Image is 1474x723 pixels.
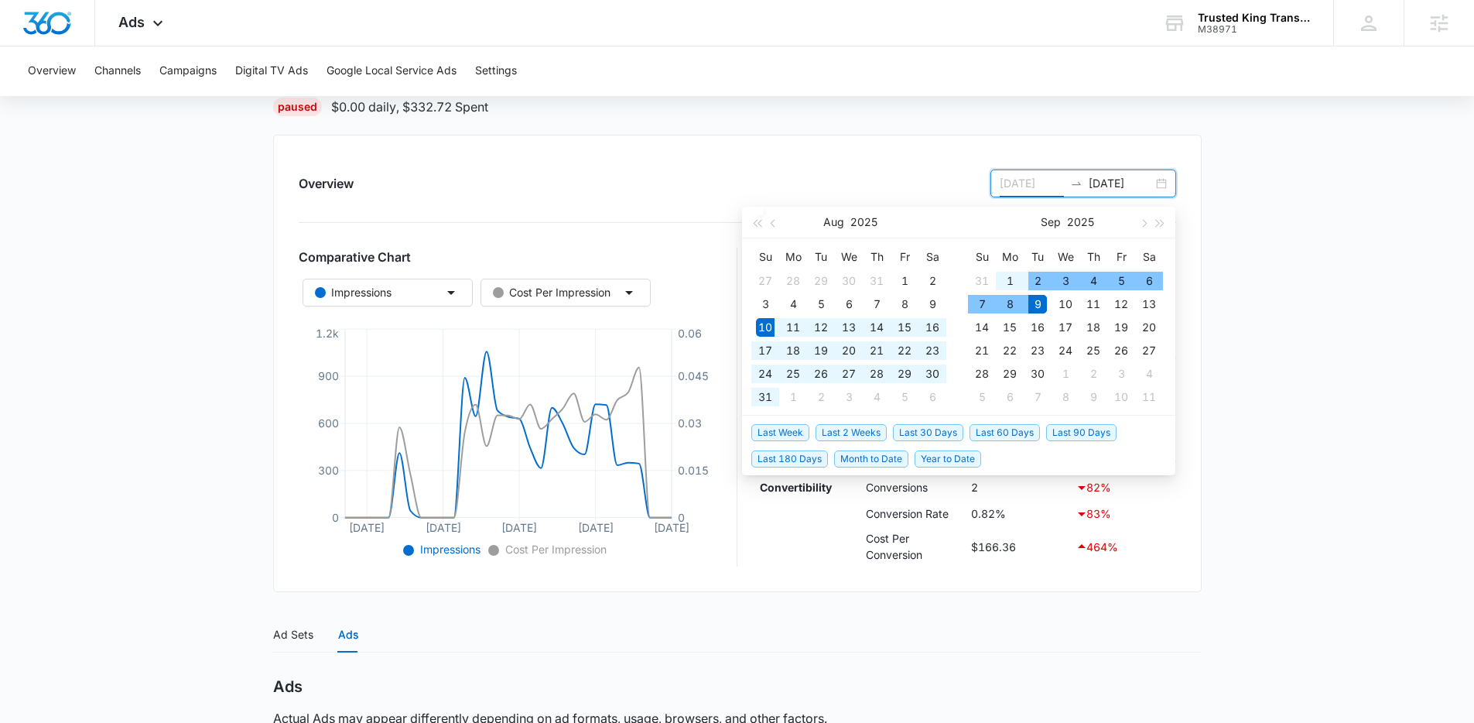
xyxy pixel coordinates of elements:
div: 5 [895,388,914,406]
div: 15 [1000,318,1019,337]
td: 2025-09-01 [779,385,807,409]
td: 2025-09-02 [1024,269,1052,293]
tspan: [DATE] [577,521,613,534]
td: 2025-09-04 [863,385,891,409]
span: Last 60 Days [970,424,1040,441]
td: 2025-09-19 [1107,316,1135,339]
td: 2025-08-21 [863,339,891,362]
div: 31 [867,272,886,290]
th: Tu [807,245,835,269]
td: 2025-08-09 [918,293,946,316]
td: 2025-09-18 [1079,316,1107,339]
td: 2025-07-28 [779,269,807,293]
div: 4 [1084,272,1103,290]
div: 4 [867,388,886,406]
td: 2025-08-16 [918,316,946,339]
div: 23 [923,341,942,360]
td: 2025-09-15 [996,316,1024,339]
tspan: 0.03 [678,416,702,430]
td: 2025-09-27 [1135,339,1163,362]
div: 20 [1140,318,1158,337]
h2: Ads [273,677,303,697]
tspan: 0.06 [678,327,702,340]
td: 2025-09-08 [996,293,1024,316]
div: 464 % [1076,537,1172,556]
th: Sa [1135,245,1163,269]
div: 18 [784,341,802,360]
input: End date [1089,175,1153,192]
div: 28 [784,272,802,290]
span: Cost Per Impression [502,543,607,556]
div: 16 [1028,318,1047,337]
span: Last Week [751,424,809,441]
div: 29 [812,272,830,290]
th: We [1052,245,1079,269]
tspan: [DATE] [349,521,385,534]
div: 30 [1028,365,1047,383]
tspan: 900 [317,369,338,382]
td: 2025-09-30 [1024,362,1052,385]
td: 2025-09-11 [1079,293,1107,316]
td: 2025-09-06 [1135,269,1163,293]
div: 31 [973,272,991,290]
div: 26 [1112,341,1130,360]
div: 7 [867,295,886,314]
div: 11 [1084,295,1103,314]
th: Tu [1024,245,1052,269]
div: 20 [840,341,858,360]
div: 1 [784,388,802,406]
div: account name [1198,12,1311,24]
div: 6 [840,295,858,314]
td: 2025-08-31 [968,269,996,293]
div: account id [1198,24,1311,35]
div: 3 [840,388,858,406]
span: swap-right [1070,177,1082,190]
td: 2025-08-02 [918,269,946,293]
div: 9 [1084,388,1103,406]
tspan: 1.2k [315,327,338,340]
div: Paused [273,98,322,116]
div: 9 [923,295,942,314]
div: 8 [895,295,914,314]
span: Last 90 Days [1046,424,1117,441]
td: 2025-09-12 [1107,293,1135,316]
td: Cost Per Conversion [862,526,967,567]
div: 14 [973,318,991,337]
div: 7 [1028,388,1047,406]
div: 6 [1000,388,1019,406]
div: 3 [756,295,775,314]
span: Last 180 Days [751,451,828,468]
div: 29 [895,365,914,383]
div: 16 [923,318,942,337]
h2: Overview [299,174,354,193]
button: Overview [28,46,76,96]
div: 2 [1028,272,1047,290]
td: 2025-08-23 [918,339,946,362]
td: 2025-09-10 [1052,293,1079,316]
td: 2025-09-16 [1024,316,1052,339]
button: Sep [1041,207,1061,238]
td: 2025-10-07 [1024,385,1052,409]
td: 2025-10-01 [1052,362,1079,385]
td: 2025-08-08 [891,293,918,316]
div: 4 [1140,365,1158,383]
div: 14 [867,318,886,337]
td: 2025-08-06 [835,293,863,316]
th: Sa [918,245,946,269]
span: Year to Date [915,451,981,468]
div: 4 [784,295,802,314]
div: 7 [973,295,991,314]
div: 25 [784,365,802,383]
div: 10 [1056,295,1075,314]
div: 11 [1140,388,1158,406]
div: 28 [973,365,991,383]
th: Mo [779,245,807,269]
div: 21 [973,341,991,360]
div: 28 [867,365,886,383]
td: 2025-08-13 [835,316,863,339]
div: Cost Per Impression [493,284,610,301]
td: 2025-09-04 [1079,269,1107,293]
td: 2025-10-03 [1107,362,1135,385]
td: 2025-08-03 [751,293,779,316]
tspan: 600 [317,416,338,430]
